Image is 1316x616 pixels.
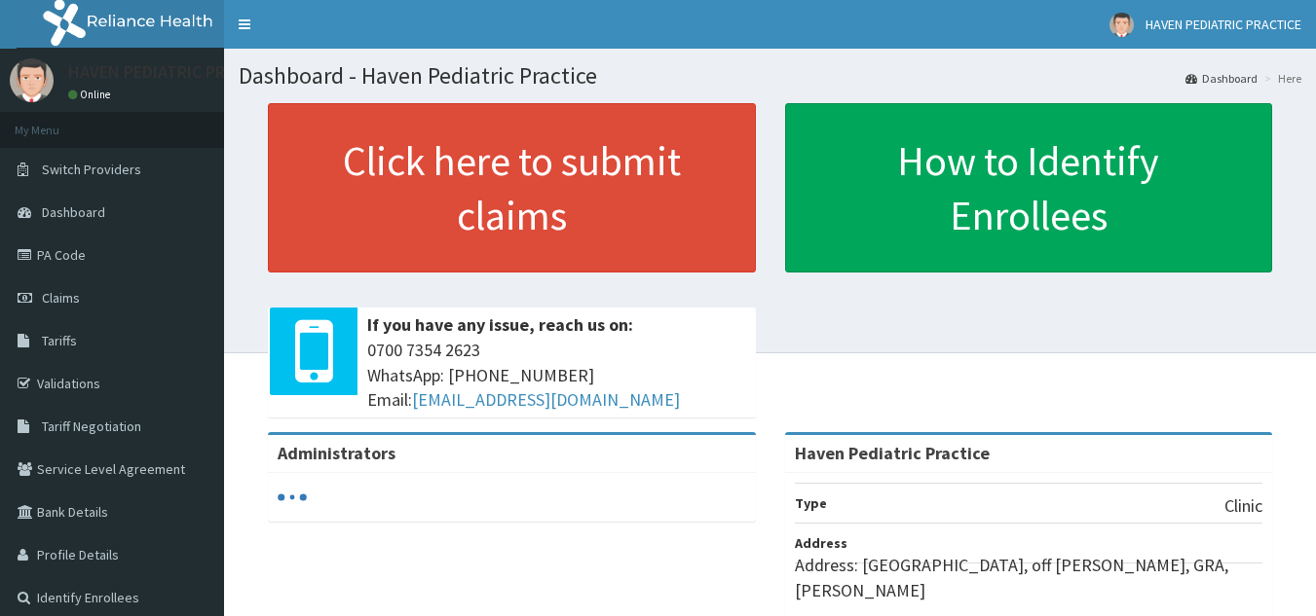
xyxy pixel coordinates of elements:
[42,417,141,435] span: Tariff Negotiation
[795,534,847,552] b: Address
[795,553,1263,602] p: Address: [GEOGRAPHIC_DATA], off [PERSON_NAME], GRA, [PERSON_NAME]
[1185,70,1258,87] a: Dashboard
[1260,70,1301,87] li: Here
[42,289,80,307] span: Claims
[68,88,115,101] a: Online
[68,63,279,81] p: HAVEN PEDIATRIC PRACTICE
[1146,16,1301,33] span: HAVEN PEDIATRIC PRACTICE
[795,494,827,512] b: Type
[10,58,54,102] img: User Image
[1109,13,1134,37] img: User Image
[278,442,395,464] b: Administrators
[367,338,746,413] span: 0700 7354 2623 WhatsApp: [PHONE_NUMBER] Email:
[42,203,105,221] span: Dashboard
[795,442,990,464] strong: Haven Pediatric Practice
[42,332,77,349] span: Tariffs
[42,161,141,178] span: Switch Providers
[412,388,680,411] a: [EMAIL_ADDRESS][DOMAIN_NAME]
[268,103,756,272] a: Click here to submit claims
[785,103,1273,272] a: How to Identify Enrollees
[278,483,307,512] svg: audio-loading
[1224,493,1262,519] p: Clinic
[239,63,1301,89] h1: Dashboard - Haven Pediatric Practice
[367,313,633,336] b: If you have any issue, reach us on:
